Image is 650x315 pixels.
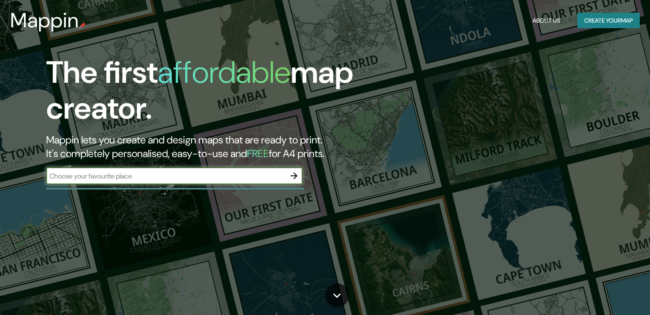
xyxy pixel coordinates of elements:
iframe: Help widget launcher [574,282,641,306]
button: About Us [529,13,564,29]
h2: Mappin lets you create and design maps that are ready to print. It's completely personalised, eas... [46,133,371,160]
button: Create yourmap [577,13,640,29]
h5: FREE [247,147,269,160]
h1: affordable [158,52,291,92]
img: mappin-pin [79,22,86,29]
h3: Mappin [10,9,79,32]
h1: The first map creator. [46,55,371,133]
input: Choose your favourite place [46,171,285,181]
